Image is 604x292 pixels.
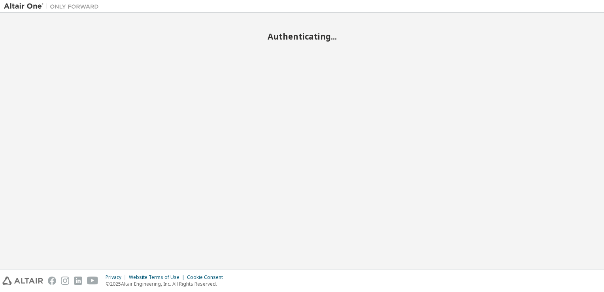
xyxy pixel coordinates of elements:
[106,281,228,287] p: © 2025 Altair Engineering, Inc. All Rights Reserved.
[61,277,69,285] img: instagram.svg
[4,2,103,10] img: Altair One
[48,277,56,285] img: facebook.svg
[74,277,82,285] img: linkedin.svg
[187,274,228,281] div: Cookie Consent
[106,274,129,281] div: Privacy
[2,277,43,285] img: altair_logo.svg
[129,274,187,281] div: Website Terms of Use
[4,31,600,42] h2: Authenticating...
[87,277,98,285] img: youtube.svg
